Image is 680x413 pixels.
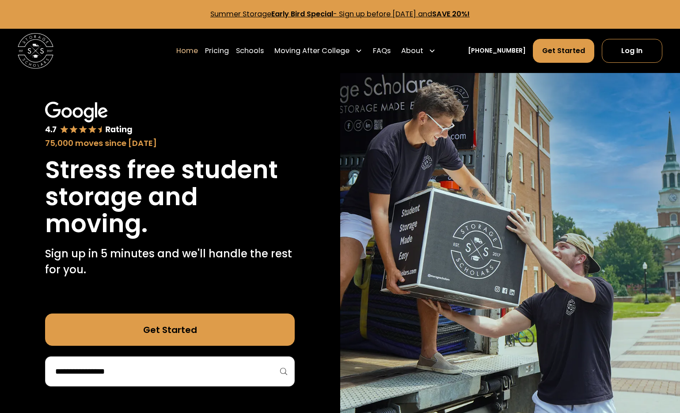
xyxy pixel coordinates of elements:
[271,38,365,63] div: Moving After College
[236,38,264,63] a: Schools
[45,314,295,346] a: Get Started
[401,46,423,56] div: About
[210,9,470,19] a: Summer StorageEarly Bird Special- Sign up before [DATE] andSAVE 20%!
[274,46,349,56] div: Moving After College
[468,46,526,55] a: [PHONE_NUMBER]
[432,9,470,19] strong: SAVE 20%!
[176,38,198,63] a: Home
[373,38,391,63] a: FAQs
[45,156,295,237] h1: Stress free student storage and moving.
[271,9,333,19] strong: Early Bird Special
[602,39,662,63] a: Log In
[45,137,295,149] div: 75,000 moves since [DATE]
[18,33,53,69] img: Storage Scholars main logo
[205,38,229,63] a: Pricing
[45,246,295,278] p: Sign up in 5 minutes and we'll handle the rest for you.
[398,38,439,63] div: About
[45,102,133,135] img: Google 4.7 star rating
[533,39,594,63] a: Get Started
